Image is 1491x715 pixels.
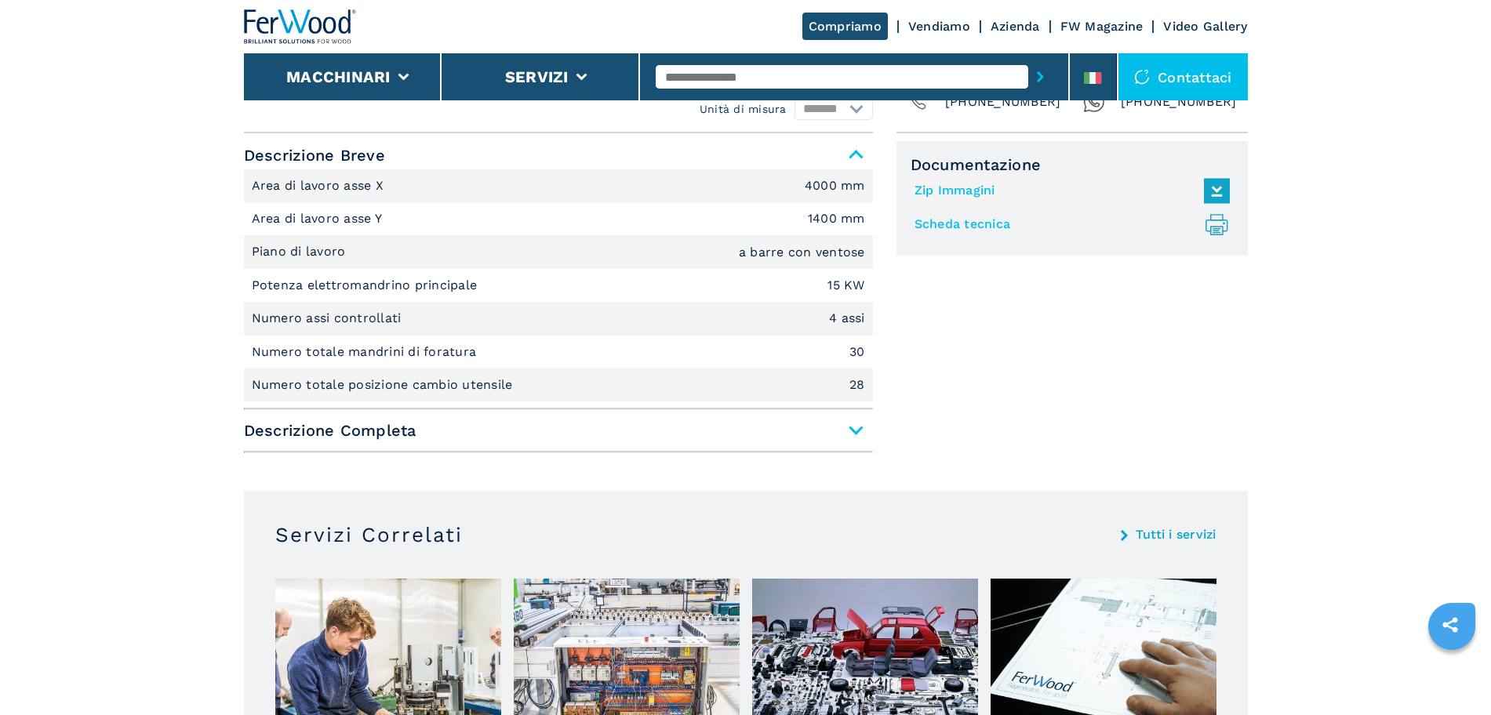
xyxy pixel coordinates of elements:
[1083,91,1105,113] img: Whatsapp
[275,522,463,547] h3: Servizi Correlati
[849,346,865,358] em: 30
[1121,91,1237,113] span: [PHONE_NUMBER]
[1163,19,1247,34] a: Video Gallery
[1134,69,1150,85] img: Contattaci
[808,212,865,225] em: 1400 mm
[908,19,970,34] a: Vendiamo
[805,180,865,192] em: 4000 mm
[907,91,929,113] img: Phone
[505,67,569,86] button: Servizi
[252,243,350,260] p: Piano di lavoro
[1028,59,1053,95] button: submit-button
[252,343,481,361] p: Numero totale mandrini di foratura
[1424,644,1479,703] iframe: Chat
[252,310,405,327] p: Numero assi controllati
[739,246,865,259] em: a barre con ventose
[252,210,387,227] p: Area di lavoro asse Y
[252,376,517,394] p: Numero totale posizione cambio utensile
[1136,528,1216,541] a: Tutti i servizi
[991,19,1040,34] a: Azienda
[244,416,873,445] span: Descrizione Completa
[827,279,864,292] em: 15 KW
[849,379,865,391] em: 28
[829,312,865,325] em: 4 assi
[252,177,388,194] p: Area di lavoro asse X
[286,67,391,86] button: Macchinari
[1118,53,1248,100] div: Contattaci
[915,178,1222,204] a: Zip Immagini
[244,141,873,169] span: Descrizione Breve
[945,91,1061,113] span: [PHONE_NUMBER]
[1060,19,1144,34] a: FW Magazine
[244,9,357,44] img: Ferwood
[1431,605,1470,644] a: sharethis
[244,169,873,402] div: Descrizione Breve
[252,277,482,294] p: Potenza elettromandrino principale
[802,13,888,40] a: Compriamo
[700,101,787,117] em: Unità di misura
[915,212,1222,238] a: Scheda tecnica
[911,155,1234,174] span: Documentazione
